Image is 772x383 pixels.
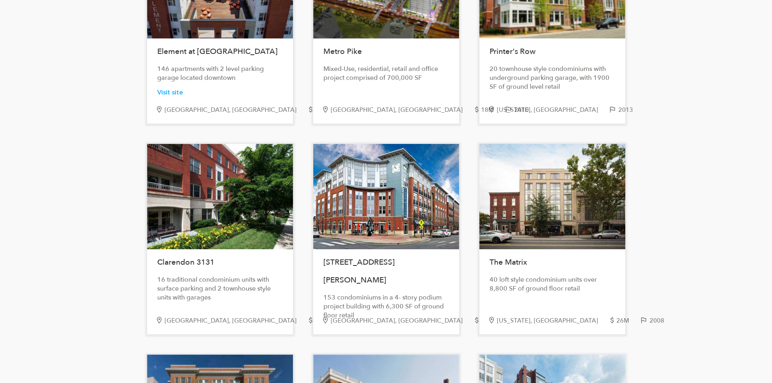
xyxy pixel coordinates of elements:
[490,43,615,60] h1: Printer's Row
[157,275,283,302] div: 16 traditional condominium units with surface parking and 2 townhouse style units with garages
[497,107,608,113] div: [US_STATE], [GEOGRAPHIC_DATA]
[618,107,643,113] div: 2013
[157,82,183,97] a: Visit site
[157,43,283,60] h1: Element at [GEOGRAPHIC_DATA]
[323,253,449,289] h1: [STREET_ADDRESS][PERSON_NAME]
[490,253,615,271] h1: The Matrix
[157,253,283,271] h1: Clarendon 3131
[514,107,539,113] div: 2010
[490,275,615,293] div: 40 loft style condominium units over 8,800 SF of ground floor retail
[165,317,307,324] div: [GEOGRAPHIC_DATA], [GEOGRAPHIC_DATA]
[497,317,608,324] div: [US_STATE], [GEOGRAPHIC_DATA]
[165,107,307,113] div: [GEOGRAPHIC_DATA], [GEOGRAPHIC_DATA]
[331,317,473,324] div: [GEOGRAPHIC_DATA], [GEOGRAPHIC_DATA]
[616,317,639,324] div: 26M
[481,107,504,113] div: 18M
[490,64,615,91] div: 20 townhouse style condominiums with underground parking garage, with 1900 SF of ground level retail
[331,107,473,113] div: [GEOGRAPHIC_DATA], [GEOGRAPHIC_DATA]
[157,88,183,97] div: Visit site
[323,64,449,82] div: Mixed-Use, residential, retail and office project comprised of 700,000 SF
[323,43,449,60] h1: Metro Pike
[323,293,449,320] div: 153 condominiums in a 4- story podium project building with 6,300 SF of ground floor retail
[157,64,283,82] div: 146 apartments with 2 level parking garage located downtown
[650,317,674,324] div: 2008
